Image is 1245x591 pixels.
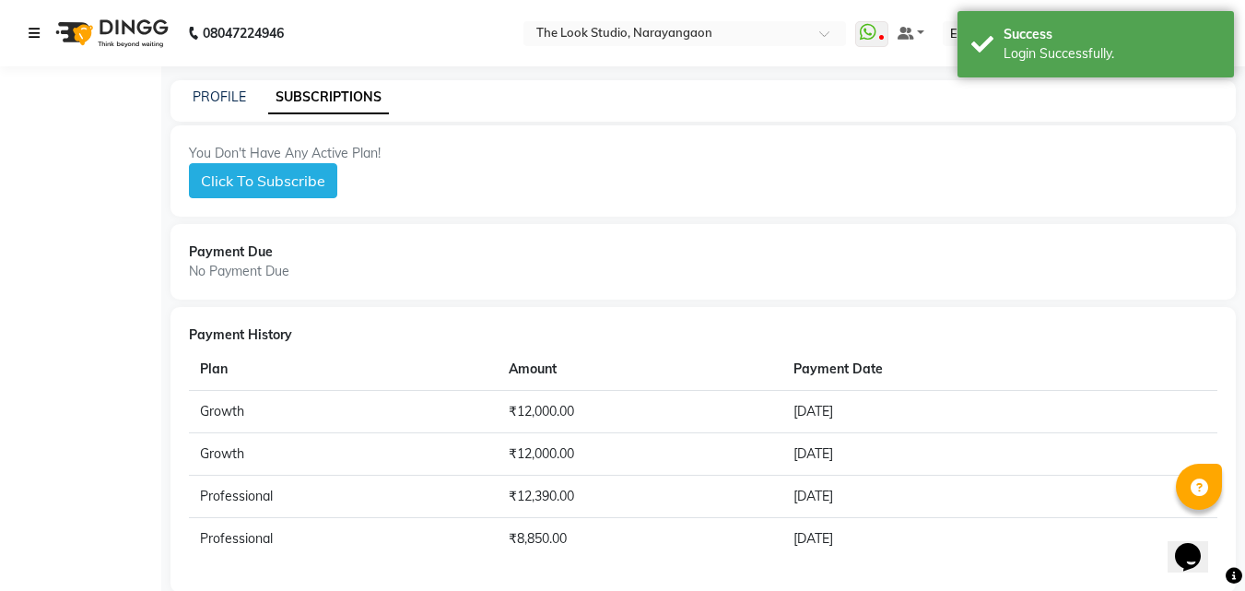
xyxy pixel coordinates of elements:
[189,163,337,198] button: Click To Subscribe
[782,391,1145,433] td: [DATE]
[189,391,498,433] td: Growth
[1004,44,1220,64] div: Login Successfully.
[47,7,173,59] img: logo
[782,433,1145,476] td: [DATE]
[189,262,1217,281] div: No Payment Due
[1168,517,1227,573] iframe: chat widget
[189,349,498,391] th: Plan
[189,325,1217,345] div: Payment History
[782,518,1145,561] td: [DATE]
[498,391,782,433] td: ₹12,000.00
[498,476,782,518] td: ₹12,390.00
[189,518,498,561] td: Professional
[1004,25,1220,44] div: Success
[782,476,1145,518] td: [DATE]
[189,433,498,476] td: Growth
[189,242,1217,262] div: Payment Due
[203,7,284,59] b: 08047224946
[498,433,782,476] td: ₹12,000.00
[268,81,389,114] a: SUBSCRIPTIONS
[189,476,498,518] td: Professional
[498,349,782,391] th: Amount
[498,518,782,561] td: ₹8,850.00
[782,349,1145,391] th: Payment Date
[189,144,1217,163] div: You Don't Have Any Active Plan!
[193,89,246,105] a: PROFILE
